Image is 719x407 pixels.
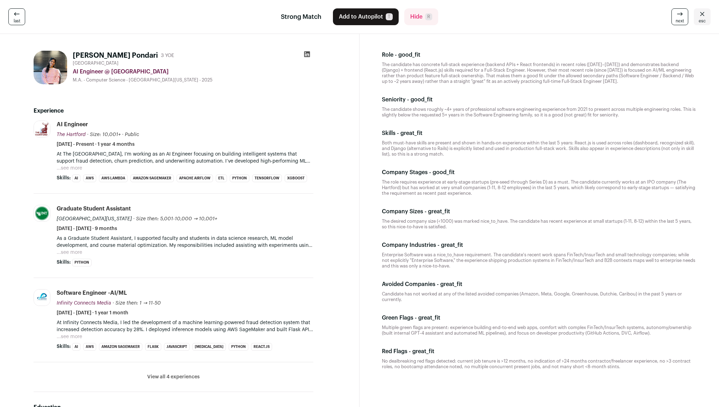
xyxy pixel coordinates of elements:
p: The desired company size (<1000) was marked nice_to_have. The candidate has recent experience at ... [382,219,697,230]
p: Red Flags - great_fit [382,347,434,356]
div: Software Engineer -AI/ML [57,289,127,297]
a: next [671,8,688,25]
p: The candidate has concrete full‑stack experience (backend APIs + React frontends) in recent roles... [382,62,697,84]
p: Green Flags - great_fit [382,314,440,322]
span: Infinity Connects Media [57,301,111,306]
li: JavaScript [164,343,190,351]
li: AWS [83,343,96,351]
span: [DATE] - [DATE] · 1 year 1 month [57,309,128,316]
a: esc [694,8,711,25]
li: Python [230,174,249,182]
span: The Hartford [57,132,86,137]
li: AWS Lambda [99,174,128,182]
button: Add to AutopilotT [333,8,399,25]
p: Both must‑have skills are present and shown in hands‑on experience within the last 5 years: React... [382,140,697,157]
p: Role - good_fit [382,51,420,59]
li: Apache Airflow [177,174,213,182]
li: Python [229,343,248,351]
p: At The [GEOGRAPHIC_DATA], I’m working as an AI Engineer focusing on building intelligent systems ... [57,151,313,165]
p: At Infinity Connects Media, I led the development of a machine learning-powered fraud detection s... [57,319,313,333]
li: ETL [216,174,227,182]
li: React.js [251,343,272,351]
span: T [386,13,393,20]
span: [DATE] - [DATE] · 9 months [57,225,117,232]
li: Flask [145,343,161,351]
span: [GEOGRAPHIC_DATA] [73,60,119,66]
button: ...see more [57,249,82,256]
div: 3 YOE [161,52,174,59]
p: Avoided Companies - great_fit [382,280,462,288]
button: HideR [404,8,438,25]
p: No dealbreaking red flags detected: current job tenure is >12 months, no indication of >24 months... [382,358,697,370]
li: Amazon SageMaker [99,343,142,351]
span: · Size then: 5,001-10,000 → 10,001+ [133,216,217,221]
li: XGBoost [285,174,307,182]
span: Skills: [57,343,71,350]
li: [MEDICAL_DATA] [192,343,226,351]
span: Strong Match [281,12,321,22]
span: [DATE] - Present · 1 year 4 months [57,141,135,148]
span: R [425,13,432,20]
li: AI [72,174,80,182]
li: AI [72,343,80,351]
div: AI Engineer [57,121,88,128]
h1: [PERSON_NAME] Pondari [73,51,158,60]
img: 6f181d45a4623ac04f0daca42a40747fc1fe2e503028fe24d70a12dc7d8c0380.jpg [34,51,67,84]
p: Skills - great_fit [382,129,422,137]
span: [GEOGRAPHIC_DATA][US_STATE] [57,216,132,221]
div: Graduate Student Assistant [57,205,131,213]
div: AI Engineer @ [GEOGRAPHIC_DATA] [73,67,313,76]
img: a9907f266bd419f56dd93fe3578f882351de033abc4e5fb59939e16b26142cd1.jpg [34,290,50,306]
p: Multiple green flags are present: experience building end‑to‑end web apps, comfort with complex F... [382,325,697,336]
span: esc [699,18,706,24]
li: TensorFlow [252,174,282,182]
span: Skills: [57,259,71,266]
button: ...see more [57,165,82,172]
p: The candidate shows roughly ~4+ years of professional software engineering experience from 2021 t... [382,107,697,118]
span: Skills: [57,174,71,181]
li: Amazon SageMaker [130,174,174,182]
span: last [14,18,20,24]
li: Python [72,259,92,266]
p: As a Graduate Student Assistant, I supported faculty and students in data science research, ML mo... [57,235,313,249]
p: The role requires experience at early-stage startups (pre-seed through Series D) as a must. The c... [382,179,697,196]
span: Public [125,132,139,137]
button: ...see more [57,333,82,340]
p: Company Industries - great_fit [382,241,463,249]
span: next [676,18,684,24]
img: 28d2839d633f5f0854f92568a7c9a5ab89d7127aba394b7cd7d74f181e947d29.jpg [34,205,50,221]
span: · Size then: 1 → 11-50 [113,301,161,306]
div: M.A. - Computer Science - [GEOGRAPHIC_DATA][US_STATE] - 2025 [73,77,313,83]
button: View all 4 experiences [147,373,200,380]
p: Company Sizes - great_fit [382,207,450,216]
p: Seniority - good_fit [382,95,433,104]
span: · [122,131,123,138]
span: · Size: 10,001+ [87,132,121,137]
li: AWS [83,174,96,182]
p: Enterprise Software was a nice_to_have requirement. The candidate's recent work spans FinTech/Ins... [382,252,697,269]
p: Candidate has not worked at any of the listed avoided companies (Amazon, Meta, Google, Greenhouse... [382,291,697,302]
h2: Experience [34,107,313,115]
a: last [8,8,25,25]
img: 74be62612a2014b156983777a6ae6ff8b84916f922b81076b8914a3dd4286daf.jpg [34,121,50,137]
p: Company Stages - good_fit [382,168,455,177]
